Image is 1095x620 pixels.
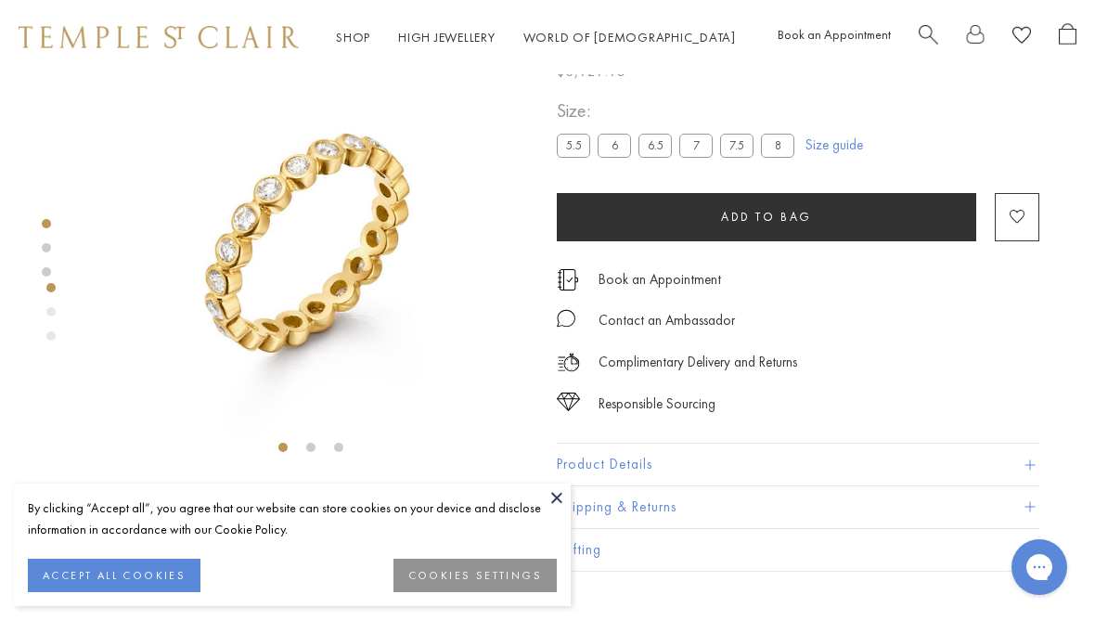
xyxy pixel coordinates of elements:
[778,26,891,43] a: Book an Appointment
[28,497,557,540] div: By clicking “Accept all”, you agree that our website can store cookies on your device and disclos...
[919,23,938,52] a: Search
[557,309,575,328] img: MessageIcon-01_2.svg
[557,269,579,291] img: icon_appointment.svg
[599,351,797,374] p: Complimentary Delivery and Returns
[557,393,580,411] img: icon_sourcing.svg
[557,134,590,157] label: 5.5
[336,26,736,49] nav: Main navigation
[598,134,631,157] label: 6
[557,486,1039,528] button: Shipping & Returns
[638,134,672,157] label: 6.5
[523,29,736,45] a: World of [DEMOGRAPHIC_DATA]World of [DEMOGRAPHIC_DATA]
[557,351,580,374] img: icon_delivery.svg
[679,134,713,157] label: 7
[599,309,735,332] div: Contact an Ambassador
[393,559,557,592] button: COOKIES SETTINGS
[46,278,56,355] div: Product gallery navigation
[1012,23,1031,52] a: View Wishlist
[28,559,200,592] button: ACCEPT ALL COOKIES
[805,136,863,154] a: Size guide
[761,134,794,157] label: 8
[19,26,299,48] img: Temple St. Clair
[557,96,802,126] span: Size:
[398,29,496,45] a: High JewelleryHigh Jewellery
[1059,23,1076,52] a: Open Shopping Bag
[557,193,976,241] button: Add to bag
[557,529,1039,571] button: Gifting
[557,444,1039,485] button: Product Details
[721,209,812,225] span: Add to bag
[599,269,721,290] a: Book an Appointment
[1002,533,1076,601] iframe: Gorgias live chat messenger
[336,29,370,45] a: ShopShop
[599,393,715,416] div: Responsible Sourcing
[720,134,754,157] label: 7.5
